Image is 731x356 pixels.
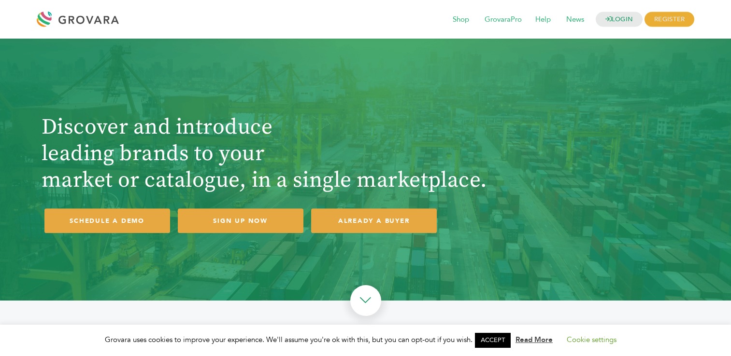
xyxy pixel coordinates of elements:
[446,14,476,25] a: Shop
[178,208,303,233] a: SIGN UP NOW
[311,208,437,233] a: ALREADY A BUYER
[42,114,525,194] h1: Discover and introduce leading brands to your market or catalogue, in a single marketplace.
[529,14,558,25] a: Help
[529,11,558,29] span: Help
[645,12,694,27] span: REGISTER
[446,11,476,29] span: Shop
[37,324,695,341] div: Trusted by hundreds of category-leading CPG brands
[567,335,616,344] a: Cookie settings
[44,208,170,233] a: SCHEDULE A DEMO
[478,14,529,25] a: GrovaraPro
[516,335,553,344] a: Read More
[478,11,529,29] span: GrovaraPro
[559,14,591,25] a: News
[559,11,591,29] span: News
[105,335,626,344] span: Grovara uses cookies to improve your experience. We'll assume you're ok with this, but you can op...
[596,12,643,27] a: LOGIN
[475,333,511,348] a: ACCEPT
